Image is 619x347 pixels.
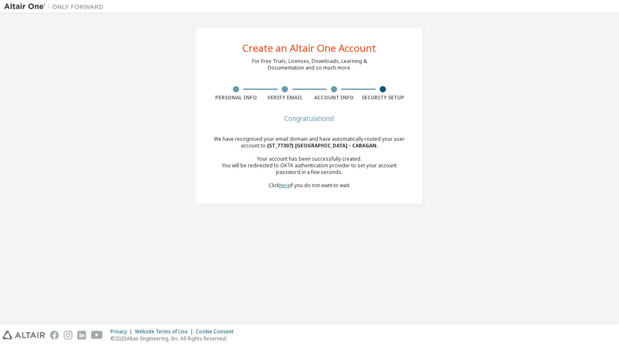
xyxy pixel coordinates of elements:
[2,331,45,340] img: altair_logo.svg
[243,43,377,53] div: Create an Altair One Account
[279,182,290,189] a: here
[77,331,86,340] img: linkedin.svg
[252,58,367,71] div: For Free Trials, Licenses, Downloads, Learning & Documentation and so much more.
[196,328,238,335] div: Cookie Consent
[261,94,310,101] div: Verify Email
[64,331,72,340] img: instagram.svg
[110,335,238,342] p: © 2025 Altair Engineering, Inc. All Rights Reserved.
[110,328,135,335] div: Privacy
[50,331,59,340] img: facebook.svg
[211,94,261,101] div: Personal Info
[211,136,408,189] div: We have recognised your email domain and have automatically routed your user account to Click if ...
[211,162,408,176] div: You will be redirected to OKTA authentication provider to set your account password in a few seco...
[135,328,196,335] div: Website Terms of Use
[91,331,103,340] img: youtube.svg
[359,94,408,101] div: Security Setup
[211,116,408,121] div: Congratulations!
[211,156,408,162] div: Your account has been successfully created.
[267,142,378,149] span: {ST_77307} [GEOGRAPHIC_DATA] - CABAGAN .
[309,94,359,101] div: Account Info
[4,2,108,11] img: Altair One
